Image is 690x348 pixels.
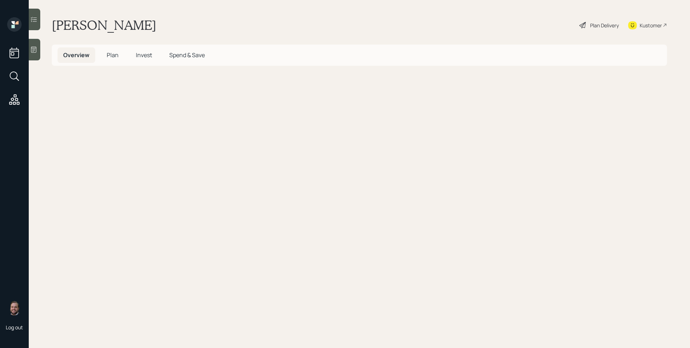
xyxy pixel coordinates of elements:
[63,51,89,59] span: Overview
[640,22,662,29] div: Kustomer
[107,51,119,59] span: Plan
[6,324,23,331] div: Log out
[169,51,205,59] span: Spend & Save
[7,301,22,315] img: james-distasi-headshot.png
[136,51,152,59] span: Invest
[590,22,619,29] div: Plan Delivery
[52,17,156,33] h1: [PERSON_NAME]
